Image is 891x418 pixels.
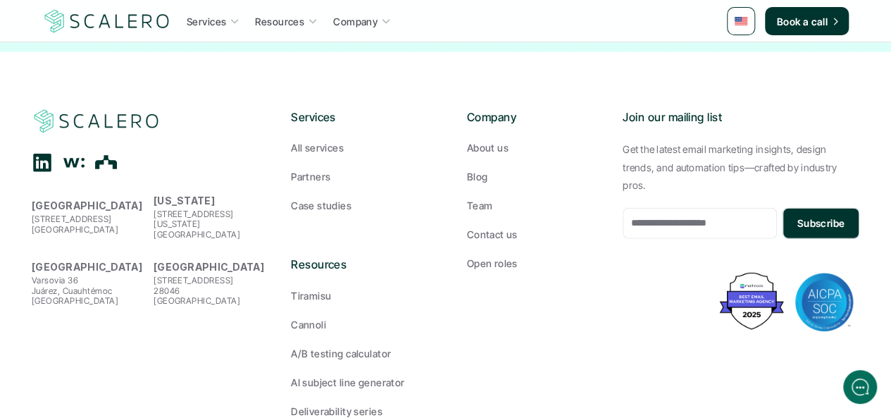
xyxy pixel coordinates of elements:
div: Linkedin [32,152,53,173]
p: Team [467,198,493,213]
a: A/B testing calculator [291,346,425,361]
div: Wellfound [63,152,85,173]
span: We run on Gist [118,327,178,336]
p: [STREET_ADDRESS] [GEOGRAPHIC_DATA] [32,214,147,235]
img: Best Email Marketing Agency 2025 - Recognized by Mailmodo [716,269,787,333]
p: Services [291,109,425,127]
p: Cannoli [291,317,326,332]
p: Join our mailing list [623,109,859,127]
strong: [GEOGRAPHIC_DATA] [154,261,264,273]
a: All services [291,140,425,155]
a: Cannoli [291,317,425,332]
p: Case studies [291,198,351,213]
p: Partners [291,169,330,184]
p: Contact us [467,227,518,242]
button: New conversation [22,187,260,215]
p: Company [333,14,378,29]
a: AI subject line generator [291,375,425,390]
p: Open roles [467,256,518,271]
a: Scalero company logo [42,8,172,34]
p: Subscribe [797,216,845,230]
a: Open roles [467,256,601,271]
button: Subscribe [783,208,859,239]
p: Varsovia 36 Juárez, Cuauhtémoc [GEOGRAPHIC_DATA] [32,276,147,306]
p: Tiramisu [291,288,331,303]
a: Blog [467,169,601,184]
p: Blog [467,169,488,184]
strong: [US_STATE] [154,195,215,207]
p: Book a call [776,14,828,29]
p: AI subject line generator [291,375,405,390]
p: [STREET_ADDRESS] 28046 [GEOGRAPHIC_DATA] [154,276,268,306]
a: Team [467,198,601,213]
h2: Let us know if we can help with lifecycle marketing. [21,94,261,161]
p: Services [187,14,226,29]
p: A/B testing calculator [291,346,391,361]
span: New conversation [91,195,169,207]
div: The Org [95,152,117,173]
h1: Hi! Welcome to Scalero. [21,68,261,91]
strong: [GEOGRAPHIC_DATA] [32,261,142,273]
p: Resources [291,256,425,274]
a: Partners [291,169,425,184]
a: About us [467,140,601,155]
img: AICPA SOC badge [795,273,854,332]
p: All services [291,140,344,155]
img: Scalero company logo [32,108,161,135]
strong: [GEOGRAPHIC_DATA] [32,199,142,211]
p: Company [467,109,601,127]
p: About us [467,140,509,155]
p: Get the latest email marketing insights, design trends, and automation tips—crafted by industry p... [623,140,859,194]
a: Tiramisu [291,288,425,303]
a: Book a call [765,7,849,35]
a: Contact us [467,227,601,242]
iframe: gist-messenger-bubble-iframe [843,370,877,404]
a: Case studies [291,198,425,213]
p: [STREET_ADDRESS] [US_STATE][GEOGRAPHIC_DATA] [154,209,268,240]
img: Scalero company logo [42,8,172,35]
p: Resources [255,14,304,29]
